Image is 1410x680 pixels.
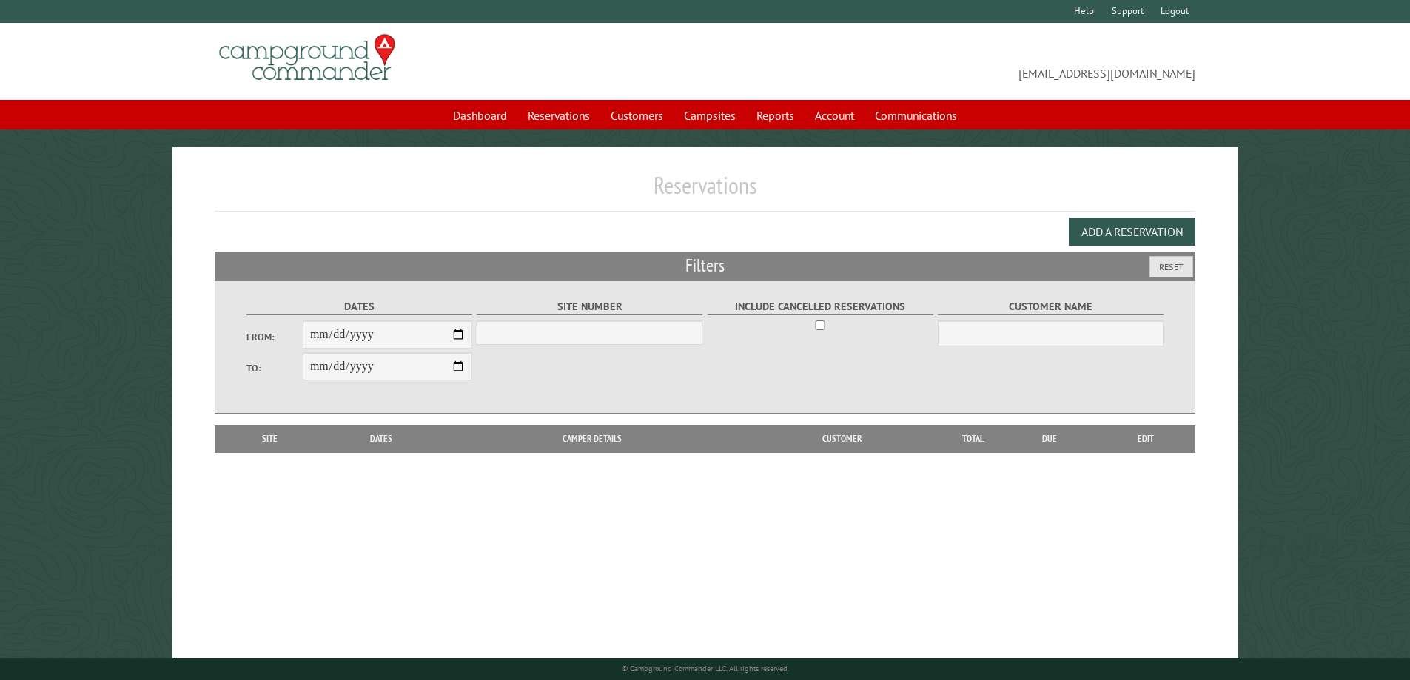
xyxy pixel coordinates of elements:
[705,41,1196,82] span: [EMAIL_ADDRESS][DOMAIN_NAME]
[1069,218,1195,246] button: Add a Reservation
[444,101,516,129] a: Dashboard
[222,425,318,452] th: Site
[445,425,739,452] th: Camper Details
[318,425,445,452] th: Dates
[675,101,745,129] a: Campsites
[622,664,789,673] small: © Campground Commander LLC. All rights reserved.
[748,101,803,129] a: Reports
[519,101,599,129] a: Reservations
[938,298,1164,315] label: Customer Name
[1149,256,1193,277] button: Reset
[215,252,1196,280] h2: Filters
[477,298,702,315] label: Site Number
[215,171,1196,212] h1: Reservations
[944,425,1003,452] th: Total
[246,361,303,375] label: To:
[215,29,400,87] img: Campground Commander
[866,101,966,129] a: Communications
[708,298,933,315] label: Include Cancelled Reservations
[246,330,303,344] label: From:
[1096,425,1196,452] th: Edit
[602,101,672,129] a: Customers
[739,425,944,452] th: Customer
[246,298,472,315] label: Dates
[1003,425,1096,452] th: Due
[806,101,863,129] a: Account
